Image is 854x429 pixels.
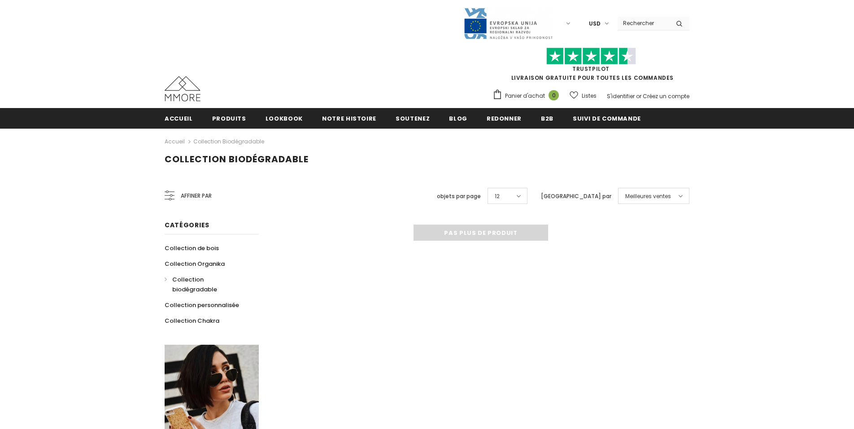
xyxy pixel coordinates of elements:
a: Blog [449,108,467,128]
a: Lookbook [266,108,303,128]
label: objets par page [437,192,481,201]
span: 0 [549,90,559,100]
span: B2B [541,114,553,123]
label: [GEOGRAPHIC_DATA] par [541,192,611,201]
a: Javni Razpis [463,19,553,27]
span: Collection Chakra [165,316,219,325]
a: Collection Organika [165,256,225,272]
span: Collection biodégradable [172,275,217,294]
a: Créez un compte [643,92,689,100]
span: Suivi de commande [573,114,641,123]
a: Collection Chakra [165,313,219,329]
span: Meilleures ventes [625,192,671,201]
a: TrustPilot [572,65,610,73]
a: Accueil [165,136,185,147]
a: Collection personnalisée [165,297,239,313]
a: Redonner [487,108,522,128]
span: Blog [449,114,467,123]
a: Collection biodégradable [165,272,249,297]
a: B2B [541,108,553,128]
span: Collection Organika [165,260,225,268]
img: Javni Razpis [463,7,553,40]
span: Produits [212,114,246,123]
img: Cas MMORE [165,76,200,101]
span: LIVRAISON GRATUITE POUR TOUTES LES COMMANDES [492,52,689,82]
span: 12 [495,192,500,201]
span: Notre histoire [322,114,376,123]
span: Panier d'achat [505,91,545,100]
a: Suivi de commande [573,108,641,128]
span: Collection personnalisée [165,301,239,309]
span: soutenez [396,114,430,123]
a: Collection de bois [165,240,219,256]
a: soutenez [396,108,430,128]
span: Collection biodégradable [165,153,309,165]
span: Catégories [165,221,209,230]
span: Collection de bois [165,244,219,252]
span: USD [589,19,601,28]
a: Notre histoire [322,108,376,128]
a: S'identifier [607,92,635,100]
span: Listes [582,91,597,100]
a: Accueil [165,108,193,128]
a: Listes [570,88,597,104]
a: Panier d'achat 0 [492,89,563,103]
input: Search Site [618,17,669,30]
span: Affiner par [181,191,212,201]
span: Lookbook [266,114,303,123]
a: Produits [212,108,246,128]
span: Redonner [487,114,522,123]
span: or [636,92,641,100]
img: Faites confiance aux étoiles pilotes [546,48,636,65]
span: Accueil [165,114,193,123]
a: Collection biodégradable [193,138,264,145]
